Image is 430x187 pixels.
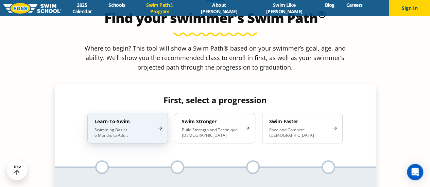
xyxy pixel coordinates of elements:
a: Swim Path® Program [131,2,189,15]
sup: ® [318,7,326,21]
img: FOSS Swim School Logo [3,3,62,14]
p: Where to begin? This tool will show a Swim Path® based on your swimmer’s goal, age, and ability. ... [82,43,348,72]
h4: First, select a progression [82,95,348,105]
a: Careers [340,2,368,8]
a: 2025 Calendar [62,2,103,15]
a: Swim Like [PERSON_NAME] [250,2,319,15]
h2: Find your swimmer's Swim Path [55,10,376,26]
a: About [PERSON_NAME] [189,2,250,15]
h4: Swim Faster [269,118,329,124]
h4: Learn-To-Swim [94,118,154,124]
p: Swimming Basics 6 Months to Adult [94,127,154,138]
div: Open Intercom Messenger [407,164,423,180]
h4: Swim Stronger [182,118,241,124]
div: TOP [13,165,21,175]
a: Blog [319,2,340,8]
p: Build Strength and Technique [DEMOGRAPHIC_DATA] [182,127,241,138]
a: Schools [103,2,131,8]
p: Race and Compete [DEMOGRAPHIC_DATA] [269,127,329,138]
